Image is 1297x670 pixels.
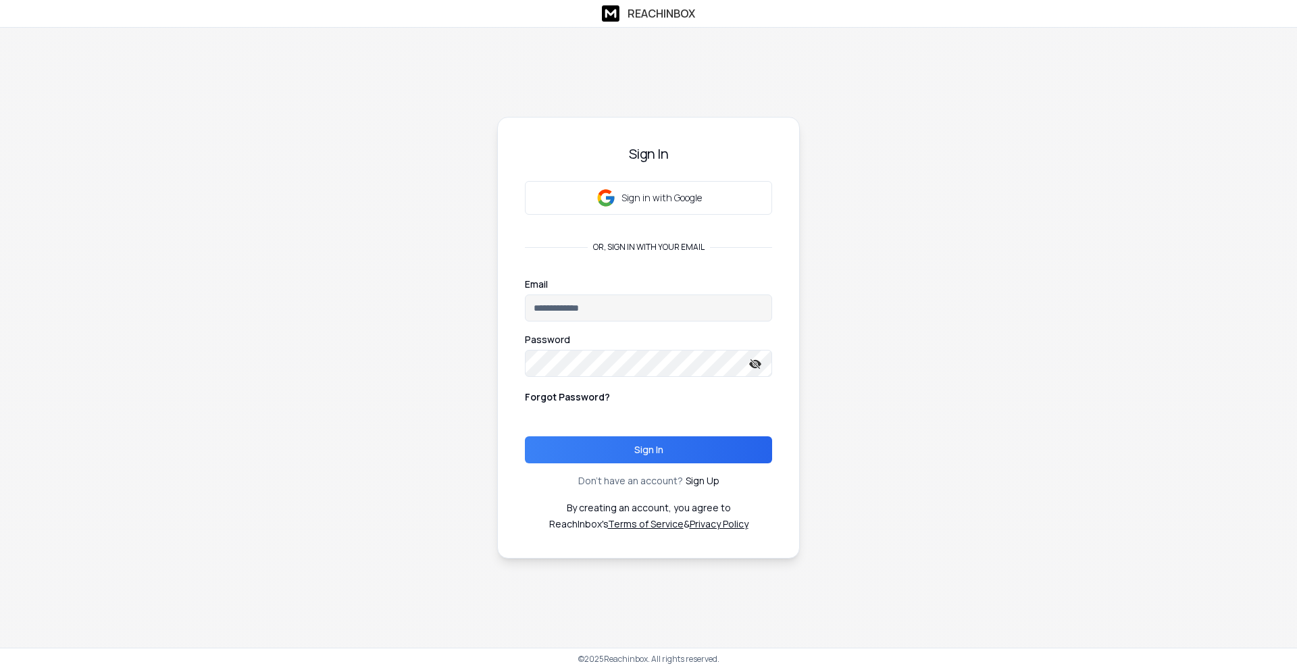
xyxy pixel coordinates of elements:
[525,436,772,463] button: Sign In
[578,474,683,488] p: Don't have an account?
[686,474,719,488] a: Sign Up
[567,501,731,515] p: By creating an account, you agree to
[588,242,710,253] p: or, sign in with your email
[525,181,772,215] button: Sign in with Google
[549,517,748,531] p: ReachInbox's &
[578,654,719,665] p: © 2025 Reachinbox. All rights reserved.
[602,5,695,22] a: ReachInbox
[525,335,570,344] label: Password
[621,191,702,205] p: Sign in with Google
[608,517,684,530] a: Terms of Service
[525,280,548,289] label: Email
[525,390,610,404] p: Forgot Password?
[690,517,748,530] a: Privacy Policy
[525,145,772,163] h3: Sign In
[628,5,695,22] h1: ReachInbox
